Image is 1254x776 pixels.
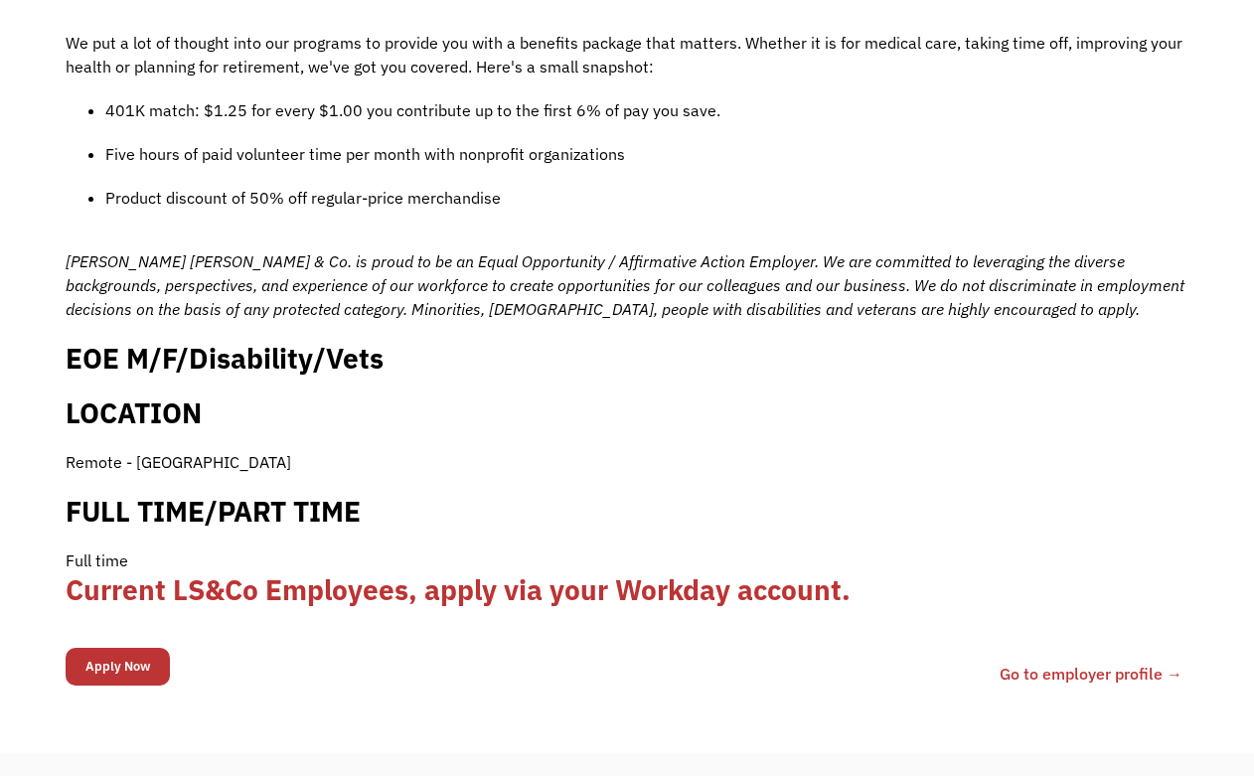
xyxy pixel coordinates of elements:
input: Apply Now [66,648,170,686]
span: Product discount of 50% off regular-price merchandise [105,188,501,208]
b: FULL TIME/PART TIME [66,493,361,530]
i: [PERSON_NAME] [PERSON_NAME] & Co. is proud to be an Equal Opportunity / Affirmative Action Employ... [66,251,1184,319]
b: LOCATION [66,394,202,431]
span: 401K match: $1.25 for every $1.00 you contribute up to the first 6% of pay you save. [105,100,720,120]
p: We put a lot of thought into our programs to provide you with a benefits package that matters. Wh... [66,31,1188,78]
form: Email Form [66,643,170,691]
a: Go to employer profile → [1000,662,1182,686]
a: Current LS&Co Employees, apply via your Workday account. [66,571,851,608]
span: EOE M/F/Disability/Vets [66,340,384,377]
span: Five hours of paid volunteer time per month with nonprofit organizations [105,144,625,164]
